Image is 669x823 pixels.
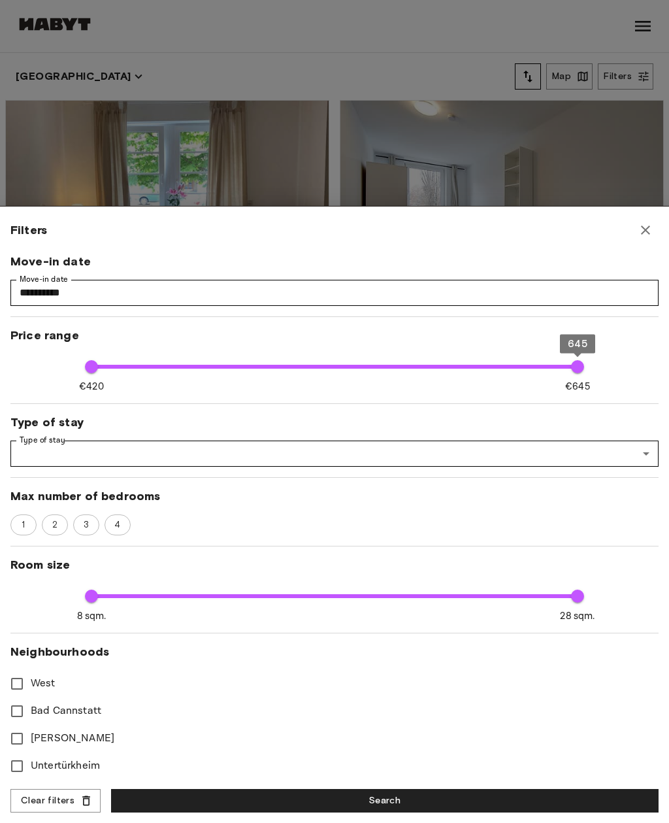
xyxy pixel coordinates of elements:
[31,758,100,774] span: Untertürkheim
[10,222,47,238] span: Filters
[107,518,127,531] span: 4
[14,518,32,531] span: 1
[565,380,590,394] span: €645
[10,557,659,573] span: Room size
[10,328,659,343] span: Price range
[10,789,101,813] button: Clear filters
[79,380,104,394] span: €420
[20,435,65,446] label: Type of stay
[560,609,595,623] span: 28 sqm.
[45,518,65,531] span: 2
[10,644,659,660] span: Neighbourhoods
[10,280,659,306] input: Choose date, selected date is 1 Oct 2025
[568,337,587,349] span: 645
[105,514,131,535] div: 4
[20,274,68,285] label: Move-in date
[76,518,96,531] span: 3
[111,789,659,813] button: Search
[10,414,659,430] span: Type of stay
[31,731,114,747] span: [PERSON_NAME]
[73,514,99,535] div: 3
[31,676,56,692] span: West
[31,703,101,719] span: Bad Cannstatt
[10,254,659,269] span: Move-in date
[77,609,106,623] span: 8 sqm.
[10,488,659,504] span: Max number of bedrooms
[10,514,37,535] div: 1
[42,514,68,535] div: 2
